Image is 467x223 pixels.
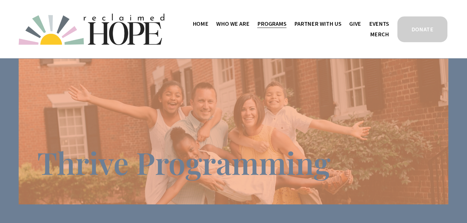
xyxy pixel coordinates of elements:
[294,19,341,29] a: folder dropdown
[369,19,389,29] a: Events
[257,19,286,29] a: folder dropdown
[216,19,249,29] a: folder dropdown
[193,19,208,29] a: Home
[257,19,286,29] span: Programs
[294,19,341,29] span: Partner With Us
[396,16,448,43] a: DONATE
[19,14,164,45] img: Reclaimed Hope Initiative
[349,19,361,29] a: Give
[37,142,330,183] span: Thrive Programming
[370,29,389,39] a: Merch
[216,19,249,29] span: Who We Are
